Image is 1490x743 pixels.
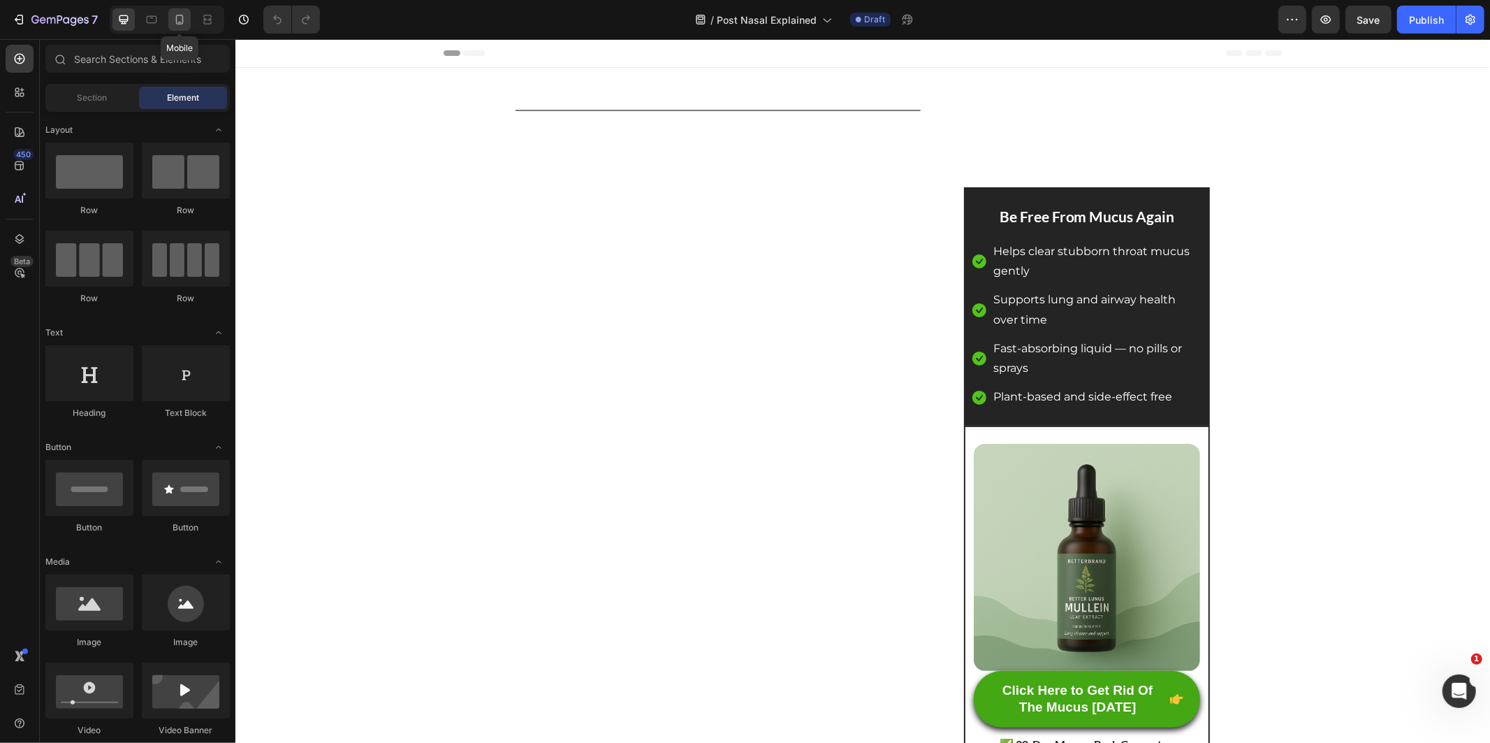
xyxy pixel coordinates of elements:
[142,292,230,305] div: Row
[78,92,108,104] span: Section
[142,407,230,419] div: Text Block
[142,521,230,534] div: Button
[45,326,63,339] span: Text
[1471,654,1482,665] span: 1
[740,695,964,716] p: ✅ 30-Day Money-Back Guarantee
[717,13,817,27] span: Post Nasal Explained
[1345,6,1392,34] button: Save
[92,11,98,28] p: 7
[738,632,965,688] a: Click Here to Get Rid Of The Mucus [DATE]
[142,636,230,649] div: Image
[207,119,230,141] span: Toggle open
[207,322,230,344] span: Toggle open
[764,168,940,186] span: Be Free From Mucus Again
[758,348,937,368] p: Plant-based and side-effect free
[45,45,230,73] input: Search Sections & Elements
[45,556,70,568] span: Media
[758,251,965,291] p: Supports lung and airway health over time
[45,521,133,534] div: Button
[738,405,965,632] a: Image Title
[755,643,930,677] p: Click Here to Get Rid Of The Mucus [DATE]
[13,149,34,160] div: 450
[45,441,71,454] span: Button
[710,13,714,27] span: /
[45,724,133,737] div: Video
[10,256,34,267] div: Beta
[758,203,965,243] p: Helps clear stubborn throat mucus gently
[167,92,199,104] span: Element
[263,6,320,34] div: Undo/Redo
[45,292,133,305] div: Row
[45,636,133,649] div: Image
[45,204,133,217] div: Row
[1357,14,1380,26] span: Save
[1409,13,1444,27] div: Publish
[864,13,885,26] span: Draft
[1442,675,1476,708] iframe: Intercom live chat
[207,436,230,459] span: Toggle open
[758,300,965,340] p: Fast-absorbing liquid — no pills or sprays
[207,551,230,573] span: Toggle open
[142,204,230,217] div: Row
[738,405,965,632] img: Alt Image
[45,124,73,136] span: Layout
[6,6,104,34] button: 7
[1397,6,1456,34] button: Publish
[45,407,133,419] div: Heading
[142,724,230,737] div: Video Banner
[235,39,1490,743] iframe: Design area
